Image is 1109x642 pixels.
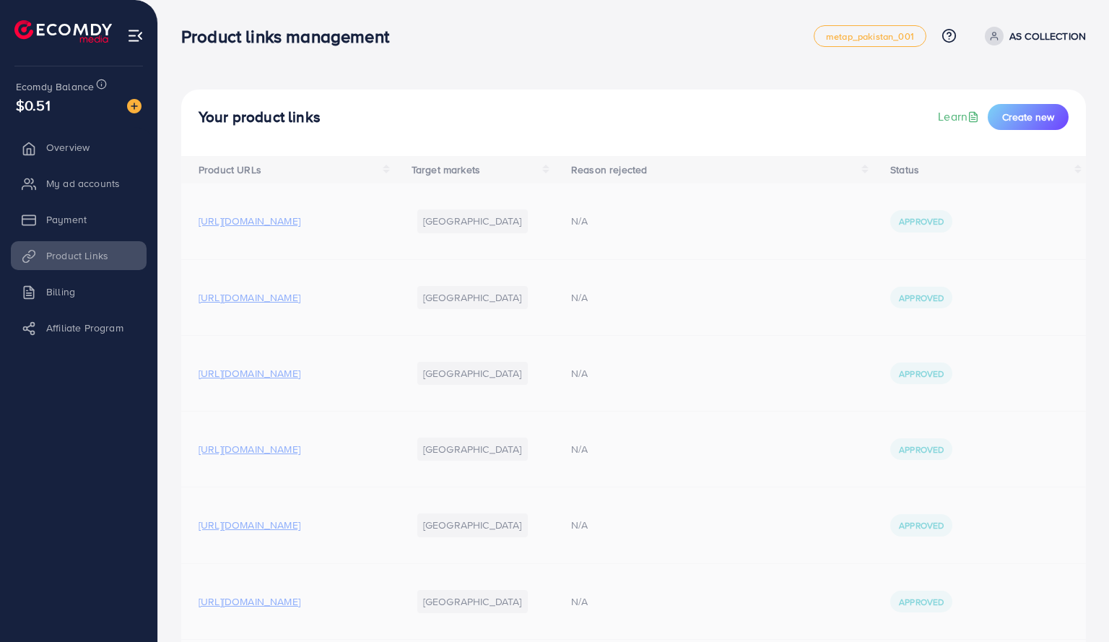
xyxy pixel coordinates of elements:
h4: Your product links [199,108,321,126]
p: AS COLLECTION [1009,27,1086,45]
a: Learn [938,108,982,125]
a: AS COLLECTION [979,27,1086,45]
span: Ecomdy Balance [16,79,94,94]
button: Create new [988,104,1069,130]
span: Create new [1002,110,1054,124]
img: image [127,99,142,113]
img: menu [127,27,144,44]
img: logo [14,20,112,43]
a: metap_pakistan_001 [814,25,926,47]
span: metap_pakistan_001 [826,32,914,41]
h3: Product links management [181,26,401,47]
span: $0.51 [16,95,51,116]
